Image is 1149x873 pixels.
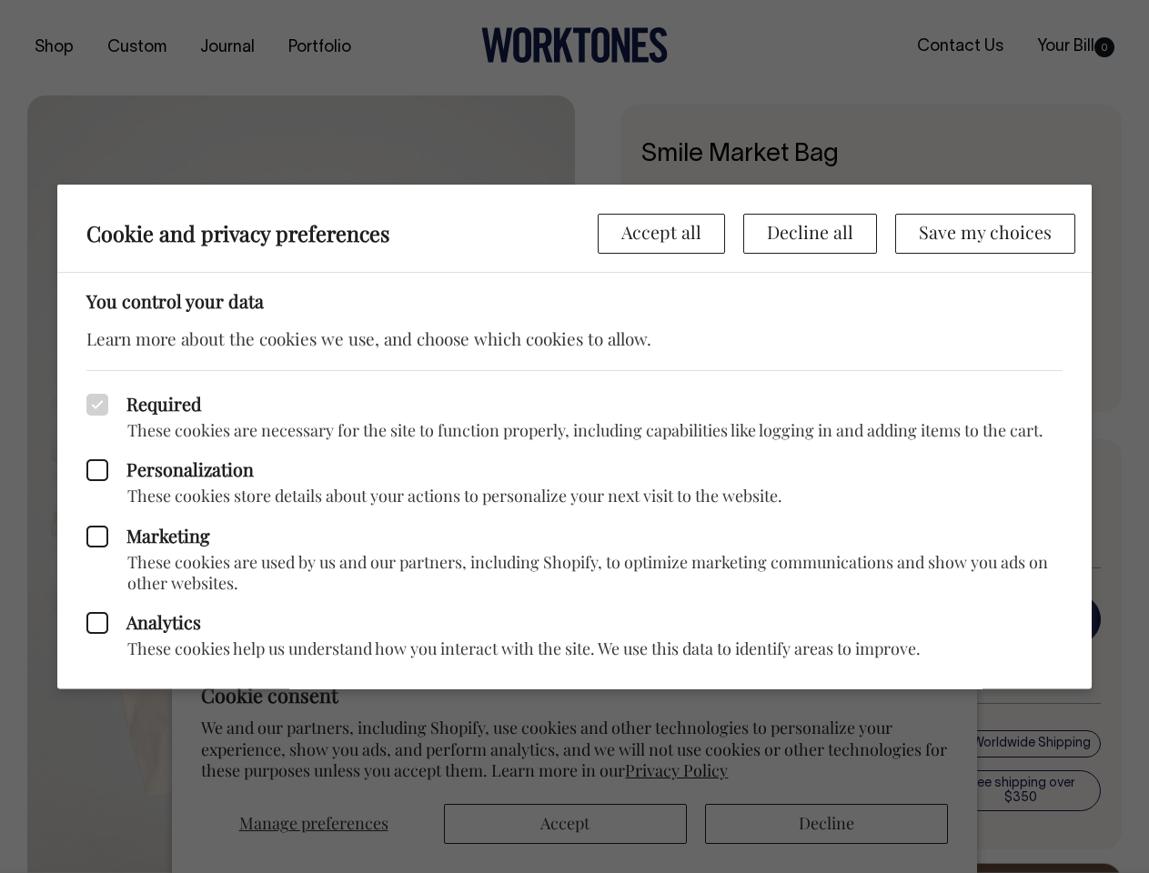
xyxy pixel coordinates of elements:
p: Learn more about the cookies we use, and choose which cookies to allow. [86,326,1063,351]
label: Required [86,393,1063,415]
label: Personalization [86,459,1063,481]
h3: You control your data [86,290,1063,312]
h2: Cookie and privacy preferences [86,220,598,246]
label: Analytics [86,612,1063,634]
p: These cookies are used by us and our partners, including Shopify, to optimize marketing communica... [86,551,1063,594]
p: These cookies are necessary for the site to function properly, including capabilities like loggin... [86,419,1063,440]
label: Marketing [86,525,1063,547]
button: Decline all [743,214,877,254]
p: These cookies store details about your actions to personalize your next visit to the website. [86,486,1063,507]
p: These cookies help us understand how you interact with the site. We use this data to identify are... [86,638,1063,659]
button: Save my choices [895,214,1075,254]
button: Accept all [598,214,725,254]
